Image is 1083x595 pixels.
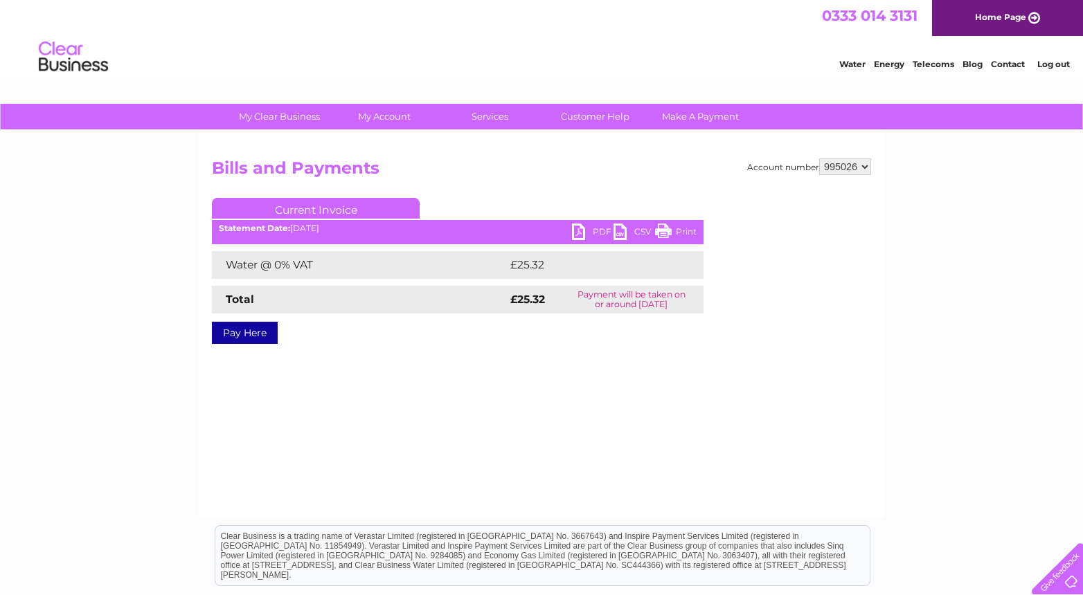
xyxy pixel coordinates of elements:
strong: Total [226,293,254,306]
a: PDF [572,223,614,244]
img: logo.png [38,36,109,78]
a: Contact [991,59,1025,69]
a: CSV [614,223,655,244]
a: Services [433,104,547,129]
a: Current Invoice [212,198,420,219]
h2: Bills and Payments [212,158,871,185]
a: 0333 014 3131 [822,7,918,24]
a: Customer Help [538,104,652,129]
a: Pay Here [212,322,278,344]
div: Clear Business is a trading name of Verastar Limited (registered in [GEOGRAPHIC_DATA] No. 3667643... [215,8,870,67]
a: Make A Payment [643,104,758,129]
a: Blog [963,59,983,69]
a: Log out [1037,59,1070,69]
div: Account number [747,158,871,175]
b: Statement Date: [219,223,290,233]
a: My Account [328,104,442,129]
a: Energy [874,59,904,69]
strong: £25.32 [510,293,545,306]
a: My Clear Business [222,104,337,129]
a: Water [839,59,866,69]
td: Payment will be taken on or around [DATE] [559,286,704,313]
a: Telecoms [913,59,954,69]
td: £25.32 [507,251,675,279]
td: Water @ 0% VAT [212,251,507,279]
a: Print [655,223,697,244]
div: [DATE] [212,223,704,233]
